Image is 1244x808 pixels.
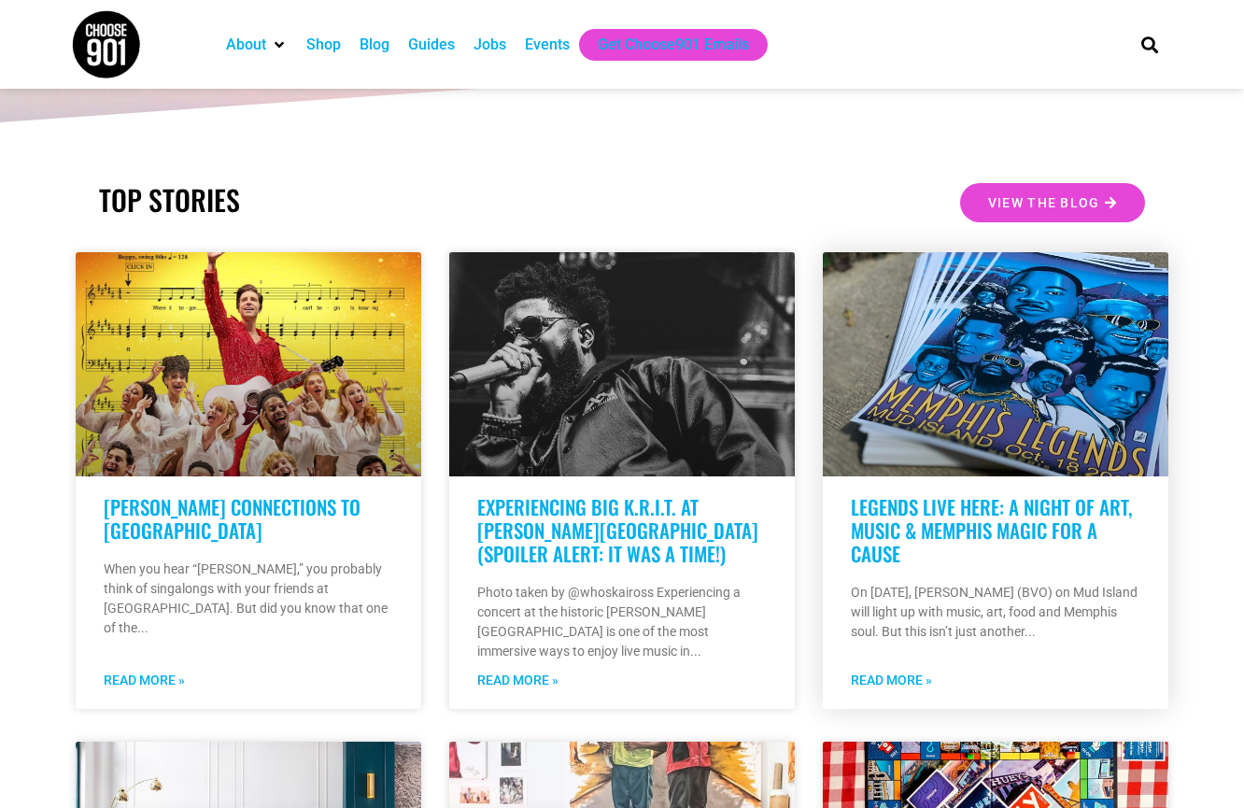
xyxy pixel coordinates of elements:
[217,29,1110,61] nav: Main nav
[525,34,570,56] a: Events
[306,34,341,56] a: Shop
[104,671,185,690] a: Read more about Neil Diamond’s Connections to Memphis
[477,583,767,661] p: Photo taken by @whoskaiross Experiencing a concert at the historic [PERSON_NAME][GEOGRAPHIC_DATA]...
[104,560,393,638] p: When you hear “[PERSON_NAME],” you probably think of singalongs with your friends at [GEOGRAPHIC_...
[477,492,758,568] a: Experiencing Big K.R.I.T. at [PERSON_NAME][GEOGRAPHIC_DATA] (Spoiler Alert: It was a time!)
[99,183,613,217] h2: TOP STORIES
[598,34,749,56] a: Get Choose901 Emails
[104,492,360,545] a: [PERSON_NAME] Connections to [GEOGRAPHIC_DATA]
[1135,29,1166,60] div: Search
[217,29,297,61] div: About
[988,196,1100,209] span: View the Blog
[477,671,558,690] a: Read more about Experiencing Big K.R.I.T. at Overton Park Shell (Spoiler Alert: It was a time!)
[474,34,506,56] a: Jobs
[851,492,1132,568] a: LEGENDS LIVE HERE: A NIGHT OF ART, MUSIC & MEMPHIS MAGIC FOR A CAUSE
[360,34,389,56] a: Blog
[408,34,455,56] a: Guides
[851,671,932,690] a: Read more about LEGENDS LIVE HERE: A NIGHT OF ART, MUSIC & MEMPHIS MAGIC FOR A CAUSE
[226,34,266,56] a: About
[960,183,1145,222] a: View the Blog
[851,583,1140,642] p: On [DATE], [PERSON_NAME] (BVO) on Mud Island will light up with music, art, food and Memphis soul...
